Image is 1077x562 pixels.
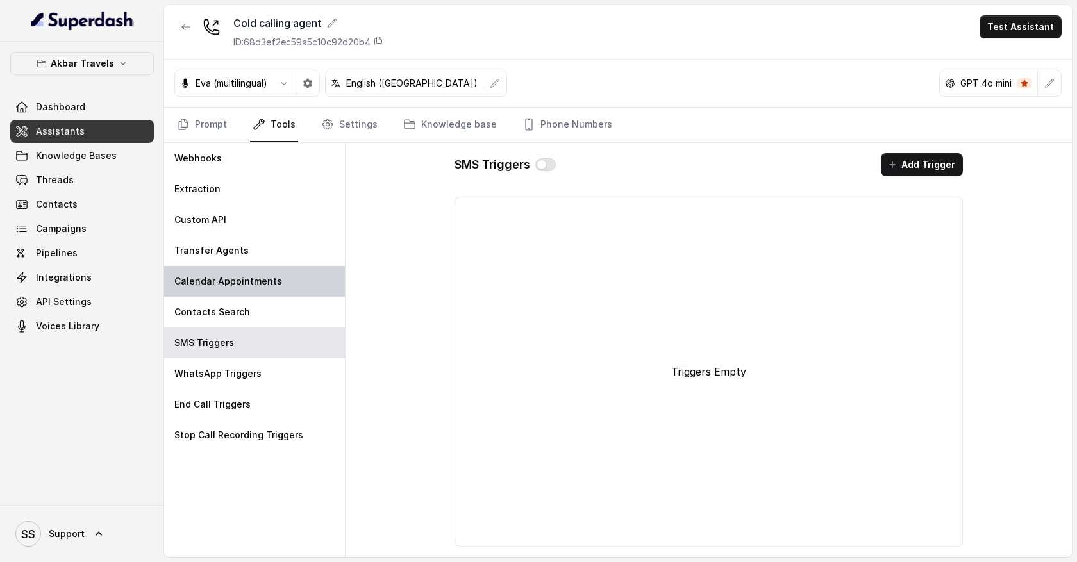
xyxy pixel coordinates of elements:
[51,56,114,71] p: Akbar Travels
[10,193,154,216] a: Contacts
[520,108,615,142] a: Phone Numbers
[49,527,85,540] span: Support
[174,183,221,195] p: Extraction
[36,271,92,284] span: Integrations
[36,125,85,138] span: Assistants
[36,295,92,308] span: API Settings
[31,10,134,31] img: light.svg
[401,108,499,142] a: Knowledge base
[10,120,154,143] a: Assistants
[10,52,154,75] button: Akbar Travels
[21,527,35,541] text: SS
[174,336,234,349] p: SMS Triggers
[881,153,963,176] button: Add Trigger
[10,290,154,313] a: API Settings
[10,95,154,119] a: Dashboard
[10,169,154,192] a: Threads
[250,108,298,142] a: Tools
[174,244,249,257] p: Transfer Agents
[36,198,78,211] span: Contacts
[36,320,99,333] span: Voices Library
[174,275,282,288] p: Calendar Appointments
[980,15,1062,38] button: Test Assistant
[346,77,478,90] p: English ([GEOGRAPHIC_DATA])
[36,222,87,235] span: Campaigns
[10,242,154,265] a: Pipelines
[10,144,154,167] a: Knowledge Bases
[233,15,383,31] div: Cold calling agent
[10,516,154,552] a: Support
[174,108,1062,142] nav: Tabs
[960,77,1012,90] p: GPT 4o mini
[36,247,78,260] span: Pipelines
[455,154,530,175] h1: SMS Triggers
[945,78,955,88] svg: openai logo
[174,152,222,165] p: Webhooks
[10,266,154,289] a: Integrations
[36,101,85,113] span: Dashboard
[196,77,267,90] p: Eva (multilingual)
[174,367,262,380] p: WhatsApp Triggers
[10,315,154,338] a: Voices Library
[174,213,226,226] p: Custom API
[319,108,380,142] a: Settings
[174,306,250,318] p: Contacts Search
[671,364,746,379] p: Triggers Empty
[174,398,251,411] p: End Call Triggers
[36,149,117,162] span: Knowledge Bases
[174,108,230,142] a: Prompt
[10,217,154,240] a: Campaigns
[174,429,303,442] p: Stop Call Recording Triggers
[36,174,74,186] span: Threads
[233,36,371,49] p: ID: 68d3ef2ec59a5c10c92d20b4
